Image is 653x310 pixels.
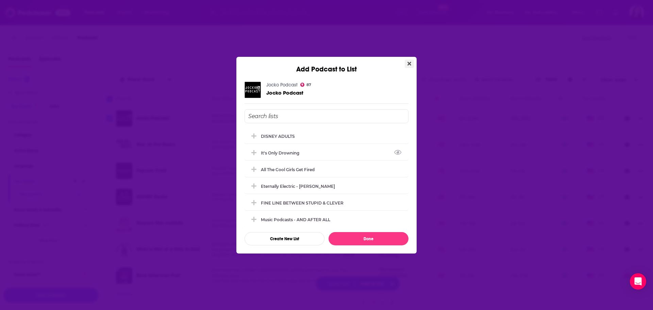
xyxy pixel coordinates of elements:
input: Search lists [245,109,408,123]
div: It's Only Drowning [261,150,303,156]
div: Add Podcast To List [245,109,408,245]
div: Eternally Electric - [PERSON_NAME] [261,184,335,189]
div: All The Cool Girls Get Fired [245,162,408,177]
div: DISNEY ADULTS [261,134,295,139]
div: Eternally Electric - Debbie Gibson [245,179,408,194]
a: Jocko Podcast [266,82,298,88]
button: View Link [299,154,303,155]
div: All The Cool Girls Get Fired [261,167,315,172]
a: Jocko Podcast [266,90,303,96]
div: Music Podcasts - AND AFTER ALL [245,212,408,227]
button: Done [329,232,408,245]
div: Open Intercom Messenger [630,273,646,290]
a: 87 [300,83,311,87]
button: Create New List [245,232,324,245]
div: FINE LINE BETWEEN STUPID & CLEVER [261,200,344,206]
img: Jocko Podcast [245,82,261,98]
div: DISNEY ADULTS [245,129,408,144]
div: It's Only Drowning [245,145,408,160]
div: Music Podcasts - AND AFTER ALL [261,217,330,222]
span: 87 [306,83,311,86]
div: FINE LINE BETWEEN STUPID & CLEVER [245,195,408,210]
button: Close [405,60,414,68]
div: Add Podcast to List [236,57,417,74]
